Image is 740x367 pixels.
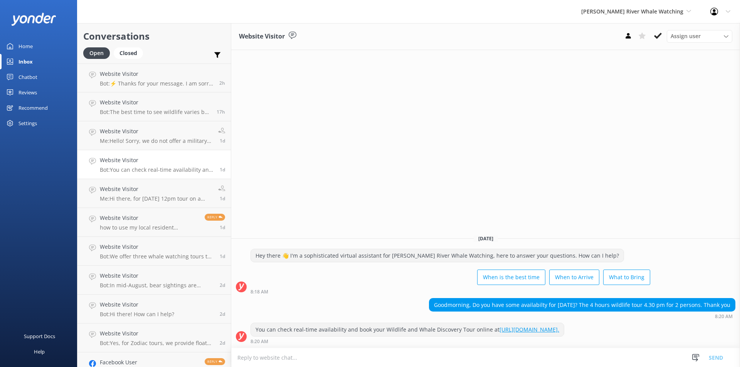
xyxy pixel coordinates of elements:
[581,8,683,15] span: [PERSON_NAME] River Whale Watching
[474,235,498,242] span: [DATE]
[251,323,564,336] div: You can check real-time availability and book your Wildlife and Whale Discovery Tour online at
[549,270,599,285] button: When to Arrive
[603,270,650,285] button: What to Bring
[671,32,701,40] span: Assign user
[18,116,37,131] div: Settings
[217,109,225,115] span: 12:23am 16-Aug-2025 (UTC -07:00) America/Tijuana
[77,266,231,295] a: Website VisitorBot:In mid-August, bear sightings are limited as Grizzly Bear Tours start in late ...
[220,311,225,317] span: 10:12am 14-Aug-2025 (UTC -07:00) America/Tijuana
[100,340,214,347] p: Bot: Yes, for Zodiac tours, we provide floater suits.
[34,344,45,359] div: Help
[100,329,214,338] h4: Website Visitor
[100,271,214,280] h4: Website Visitor
[100,127,212,136] h4: Website Visitor
[220,137,225,144] span: 04:17pm 15-Aug-2025 (UTC -07:00) America/Tijuana
[77,237,231,266] a: Website VisitorBot:We offer three whale watching tours to suit different schedules. The Full Day ...
[77,179,231,208] a: Website VisitorMe:Hi there, for [DATE] 12pm tour on a covered boat we are full. We have space [DA...
[100,109,211,116] p: Bot: The best time to see wildlife varies by species. Transient Orcas can be spotted year-round, ...
[100,70,214,78] h4: Website Visitor
[239,32,285,42] h3: Website Visitor
[220,166,225,173] span: 08:20am 15-Aug-2025 (UTC -07:00) America/Tijuana
[220,282,225,288] span: 04:01pm 14-Aug-2025 (UTC -07:00) America/Tijuana
[24,328,55,344] div: Support Docs
[77,121,231,150] a: Website VisitorMe:Hello! Sorry, we do not offer a military discount1d
[83,49,114,57] a: Open
[83,29,225,44] h2: Conversations
[499,326,559,333] a: [URL][DOMAIN_NAME].
[220,253,225,260] span: 06:58pm 14-Aug-2025 (UTC -07:00) America/Tijuana
[77,64,231,92] a: Website VisitorBot:⚡ Thanks for your message. I am sorry I don't have that answer for you. You're...
[100,80,214,87] p: Bot: ⚡ Thanks for your message. I am sorry I don't have that answer for you. You're welcome to ke...
[477,270,545,285] button: When is the best time
[18,39,33,54] div: Home
[219,80,225,86] span: 03:53pm 16-Aug-2025 (UTC -07:00) America/Tijuana
[100,311,174,318] p: Bot: Hi there! How can I help?
[100,282,214,289] p: Bot: In mid-August, bear sightings are limited as Grizzly Bear Tours start in late August. Howeve...
[100,358,137,367] h4: Facebook User
[12,13,56,25] img: yonder-white-logo.png
[114,49,147,57] a: Closed
[429,298,735,312] div: Goodmorning, Do you have some availabilty for [DATE]? The 4 hours wildlife tour 4.30 pm for 2 per...
[100,156,214,164] h4: Website Visitor
[18,100,48,116] div: Recommend
[251,289,650,294] div: 08:18am 15-Aug-2025 (UTC -07:00) America/Tijuana
[77,208,231,237] a: Website Visitorhow to use my local resident membershipReply1d
[220,224,225,231] span: 11:49pm 14-Aug-2025 (UTC -07:00) America/Tijuana
[715,314,733,319] strong: 8:20 AM
[251,339,564,344] div: 08:20am 15-Aug-2025 (UTC -07:00) America/Tijuana
[100,300,174,309] h4: Website Visitor
[18,54,33,69] div: Inbox
[251,290,268,294] strong: 8:18 AM
[77,295,231,323] a: Website VisitorBot:Hi there! How can I help?2d
[18,85,37,100] div: Reviews
[220,195,225,202] span: 07:56am 15-Aug-2025 (UTC -07:00) America/Tijuana
[100,224,199,231] p: how to use my local resident membership
[100,243,214,251] h4: Website Visitor
[100,137,212,144] p: Me: Hello! Sorry, we do not offer a military discount
[667,30,732,42] div: Assign User
[114,47,143,59] div: Closed
[83,47,110,59] div: Open
[100,195,212,202] p: Me: Hi there, for [DATE] 12pm tour on a covered boat we are full. We have space [DATE] if that ti...
[100,166,214,173] p: Bot: You can check real-time availability and book your Wildlife and Whale Discovery Tour online ...
[205,358,225,365] span: Reply
[251,249,624,262] div: Hey there 👋 I'm a sophisticated virtual assistant for [PERSON_NAME] River Whale Watching, here to...
[251,339,268,344] strong: 8:20 AM
[100,185,212,193] h4: Website Visitor
[18,69,37,85] div: Chatbot
[77,323,231,352] a: Website VisitorBot:Yes, for Zodiac tours, we provide floater suits.2d
[77,150,231,179] a: Website VisitorBot:You can check real-time availability and book your Wildlife and Whale Discover...
[77,92,231,121] a: Website VisitorBot:The best time to see wildlife varies by species. Transient Orcas can be spotte...
[100,98,211,107] h4: Website Visitor
[205,214,225,221] span: Reply
[100,214,199,222] h4: Website Visitor
[100,253,214,260] p: Bot: We offer three whale watching tours to suit different schedules. The Full Day Whale Watching...
[220,340,225,346] span: 06:53pm 13-Aug-2025 (UTC -07:00) America/Tijuana
[429,313,735,319] div: 08:20am 15-Aug-2025 (UTC -07:00) America/Tijuana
